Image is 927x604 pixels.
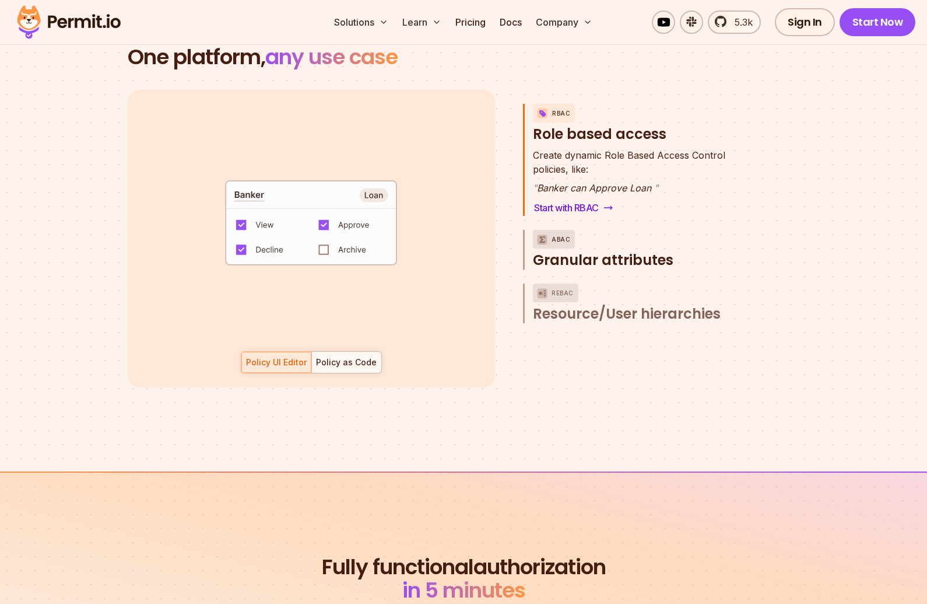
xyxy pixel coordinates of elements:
[552,284,574,302] p: ReBAC
[533,251,673,270] span: Granular attributes
[533,148,725,176] p: policies, like:
[316,357,377,368] div: Policy as Code
[533,284,750,323] button: ReBACResource/User hierarchies
[398,11,446,34] button: Learn
[533,230,750,270] button: ABACGranular attributes
[128,46,799,69] h2: One platform,
[654,182,658,194] span: "
[531,11,597,34] button: Company
[311,351,382,373] button: Policy as Code
[533,182,537,194] span: "
[533,305,721,323] span: Resource/User hierarchies
[840,8,916,36] a: Start Now
[319,556,608,602] h2: authorization
[533,200,614,216] a: Start with RBAC
[728,15,753,29] span: 5.3k
[533,148,725,162] span: Create dynamic Role Based Access Control
[552,230,570,249] p: ABAC
[329,11,393,34] button: Solutions
[533,148,750,216] div: RBACRole based access
[12,2,126,42] img: Permit logo
[533,181,725,195] p: Banker can Approve Loan
[775,8,835,36] a: Sign In
[265,42,398,72] span: any use case
[708,11,761,34] a: 5.3k
[322,556,473,579] span: Fully functional
[495,11,526,34] a: Docs
[451,11,490,34] a: Pricing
